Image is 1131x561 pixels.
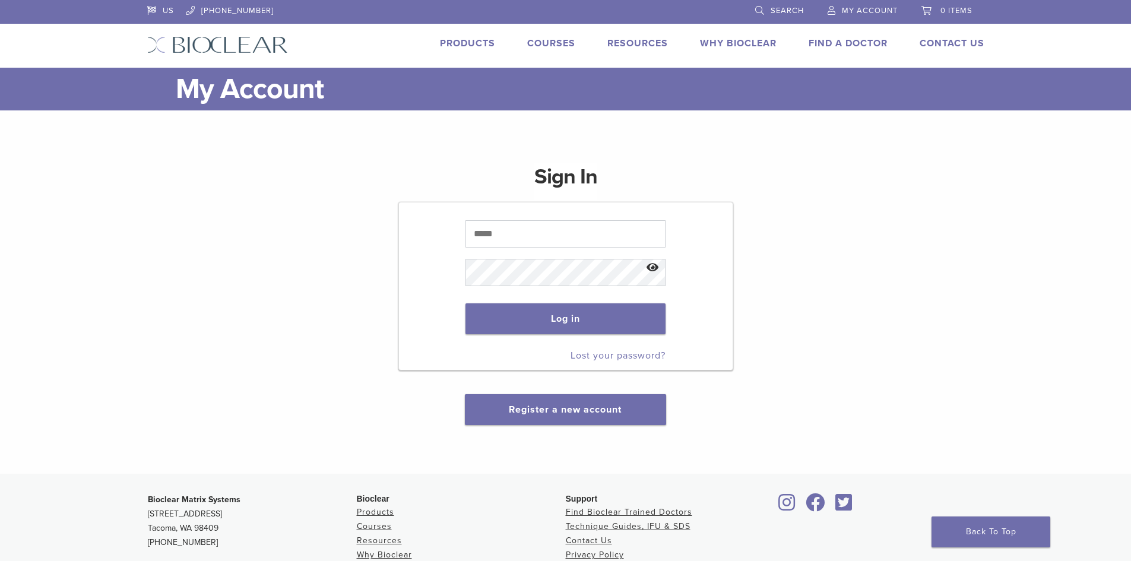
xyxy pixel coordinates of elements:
a: Products [440,37,495,49]
a: Why Bioclear [357,550,412,560]
h1: My Account [176,68,984,110]
a: Bioclear [802,500,829,512]
a: Resources [607,37,668,49]
a: Products [357,507,394,517]
a: Privacy Policy [566,550,624,560]
button: Register a new account [465,394,666,425]
a: Lost your password? [571,350,666,362]
span: Search [771,6,804,15]
a: Back To Top [932,516,1050,547]
a: Find Bioclear Trained Doctors [566,507,692,517]
a: Technique Guides, IFU & SDS [566,521,690,531]
a: Bioclear [832,500,857,512]
a: Courses [527,37,575,49]
a: Resources [357,535,402,546]
a: Contact Us [920,37,984,49]
a: Bioclear [775,500,800,512]
span: 0 items [940,6,972,15]
a: Why Bioclear [700,37,777,49]
a: Contact Us [566,535,612,546]
span: Bioclear [357,494,389,503]
strong: Bioclear Matrix Systems [148,495,240,505]
button: Show password [640,253,666,283]
a: Find A Doctor [809,37,888,49]
a: Register a new account [509,404,622,416]
a: Courses [357,521,392,531]
p: [STREET_ADDRESS] Tacoma, WA 98409 [PHONE_NUMBER] [148,493,357,550]
img: Bioclear [147,36,288,53]
span: My Account [842,6,898,15]
h1: Sign In [534,163,597,201]
span: Support [566,494,598,503]
button: Log in [465,303,666,334]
